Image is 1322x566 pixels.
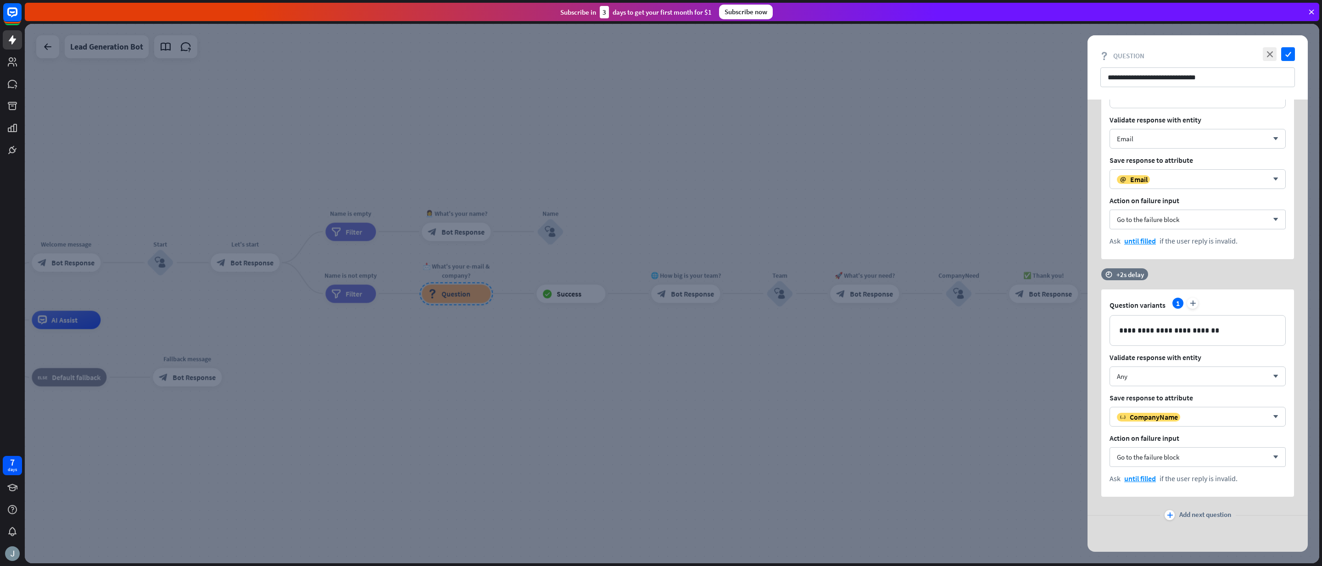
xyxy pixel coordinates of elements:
i: plus [1167,512,1173,518]
div: days [8,466,17,473]
span: Add next question [1179,510,1231,520]
span: Validate response with entity [1110,115,1286,124]
span: Ask [1110,236,1121,245]
i: block_question [1100,52,1109,60]
i: arrow_down [1268,374,1278,379]
i: arrow_down [1268,136,1278,142]
div: +2s delay [1116,270,1144,279]
i: arrow_down [1268,414,1278,420]
div: Subscribe now [719,5,773,19]
span: Action on failure input [1110,196,1286,205]
a: 7 days [3,456,22,475]
span: CompanyName [1130,412,1178,422]
i: arrow_down [1268,177,1278,182]
i: arrow_down [1268,217,1278,222]
span: Save response to attribute [1110,155,1286,165]
span: Ask [1110,474,1121,483]
i: variable [1120,415,1126,420]
button: Open LiveChat chat widget [7,4,35,31]
div: Email [1117,134,1133,143]
i: check [1281,47,1295,61]
span: Save response to attribute [1110,393,1286,402]
span: Question variants [1110,300,1166,310]
div: Subscribe in days to get your first month for $1 [560,6,712,18]
div: 1 [1172,298,1183,309]
i: time [1105,271,1112,277]
div: Any [1117,372,1127,381]
span: Question [1113,51,1144,60]
i: arrow_down [1268,455,1278,460]
span: if the user reply is invalid. [1160,474,1238,483]
i: close [1263,47,1277,61]
span: if the user reply is invalid. [1160,236,1238,245]
span: until filled [1124,236,1156,245]
div: 3 [600,6,609,18]
span: Action on failure input [1110,433,1286,443]
span: until filled [1124,474,1156,483]
i: email [1120,177,1126,183]
div: 7 [10,458,15,466]
span: Validate response with entity [1110,353,1286,362]
span: Email [1130,175,1148,184]
span: Go to the failure block [1117,215,1179,224]
i: plus [1187,298,1198,309]
span: Go to the failure block [1117,453,1179,461]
